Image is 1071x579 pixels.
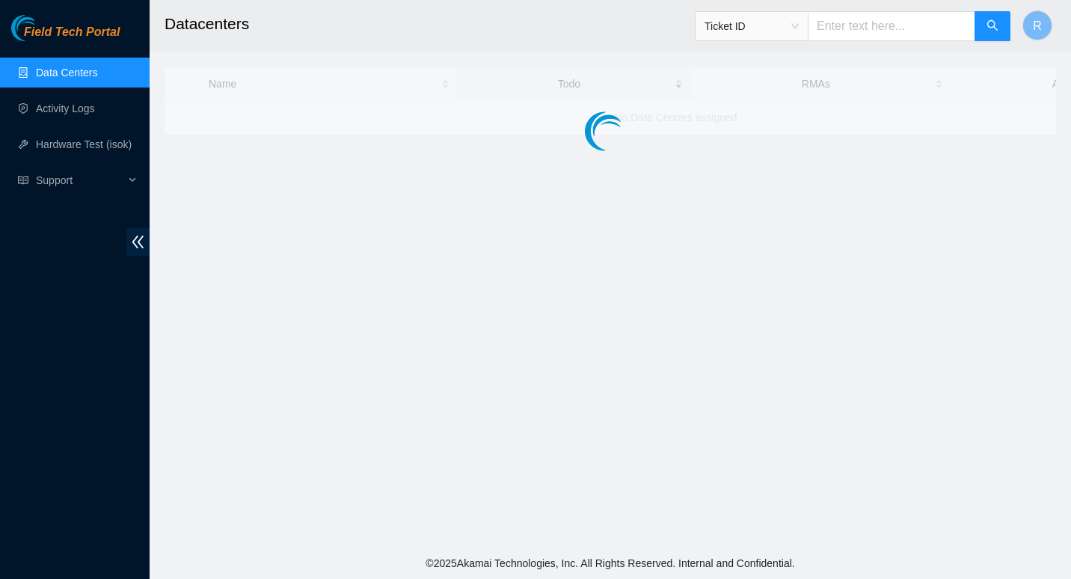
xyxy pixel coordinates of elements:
span: R [1033,16,1042,35]
button: search [975,11,1010,41]
span: read [18,175,28,186]
button: R [1022,10,1052,40]
span: Field Tech Portal [24,25,120,40]
a: Activity Logs [36,102,95,114]
span: search [986,19,998,34]
span: double-left [126,228,150,256]
span: Support [36,165,124,195]
a: Hardware Test (isok) [36,138,132,150]
span: Ticket ID [705,15,799,37]
footer: © 2025 Akamai Technologies, Inc. All Rights Reserved. Internal and Confidential. [150,548,1071,579]
a: Akamai TechnologiesField Tech Portal [11,27,120,46]
input: Enter text here... [808,11,975,41]
a: Data Centers [36,67,97,79]
img: Akamai Technologies [11,15,76,41]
